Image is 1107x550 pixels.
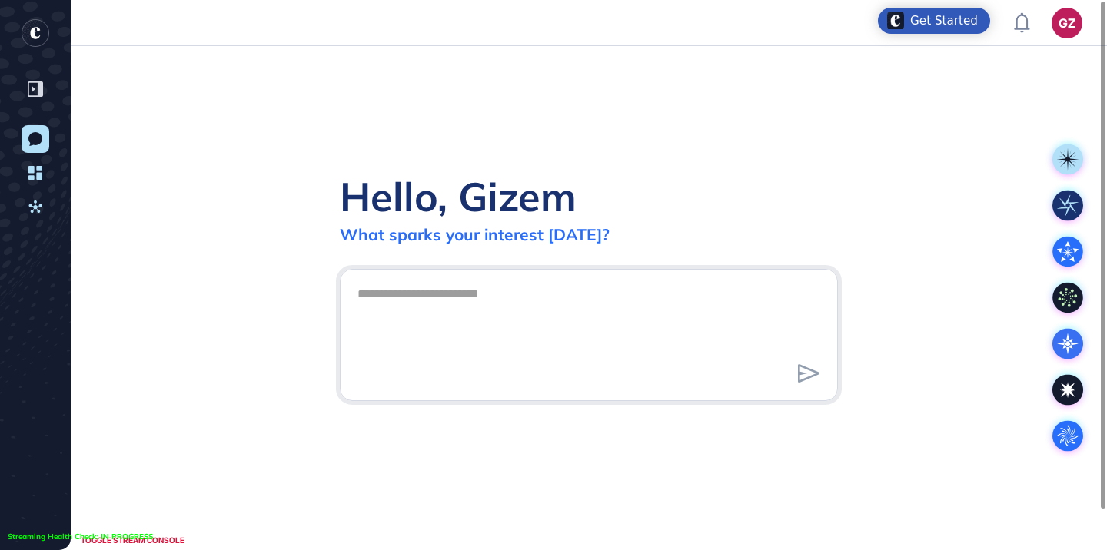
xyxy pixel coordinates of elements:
img: launcher-image-alternative-text [887,12,904,29]
div: entrapeer-logo [22,19,49,47]
div: Open Get Started checklist [878,8,990,34]
div: Get Started [910,13,978,28]
button: GZ [1052,8,1082,38]
div: Hello, Gizem [340,171,577,221]
div: TOGGLE STREAM CONSOLE [77,531,188,550]
div: What sparks your interest [DATE]? [340,224,610,244]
